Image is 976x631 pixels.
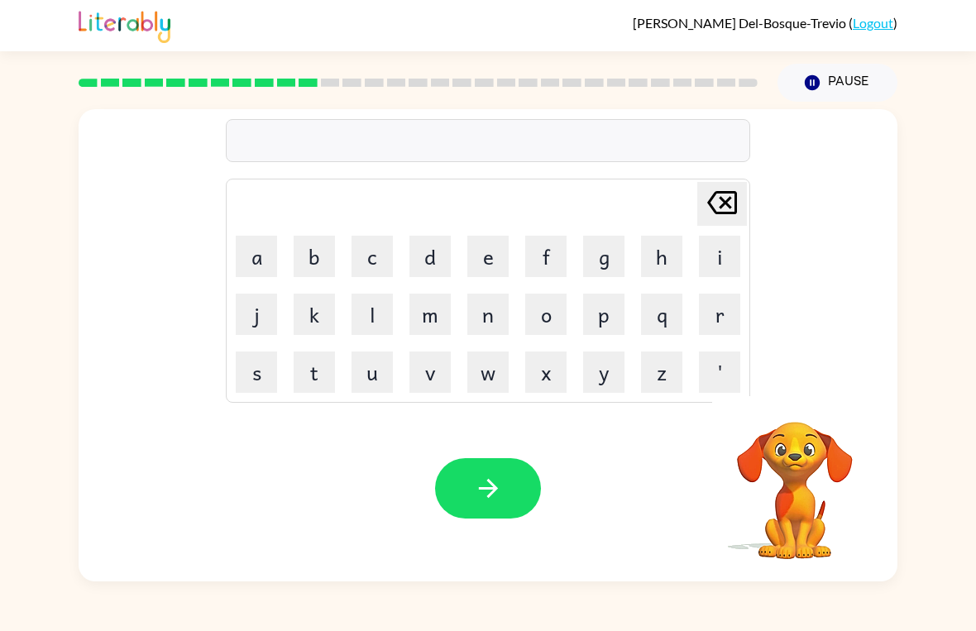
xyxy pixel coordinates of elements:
button: z [641,351,682,393]
button: i [699,236,740,277]
button: k [294,294,335,335]
a: Logout [853,15,893,31]
video: Your browser must support playing .mp4 files to use Literably. Please try using another browser. [712,396,878,562]
button: s [236,351,277,393]
button: g [583,236,624,277]
button: c [352,236,393,277]
button: q [641,294,682,335]
button: h [641,236,682,277]
button: o [525,294,567,335]
button: x [525,351,567,393]
div: ( ) [633,15,897,31]
button: Pause [777,64,897,102]
button: t [294,351,335,393]
button: r [699,294,740,335]
button: v [409,351,451,393]
button: y [583,351,624,393]
span: [PERSON_NAME] Del-Bosque-Trevio [633,15,849,31]
button: n [467,294,509,335]
button: l [352,294,393,335]
button: ' [699,351,740,393]
button: a [236,236,277,277]
button: p [583,294,624,335]
button: w [467,351,509,393]
button: m [409,294,451,335]
button: e [467,236,509,277]
button: b [294,236,335,277]
button: d [409,236,451,277]
img: Literably [79,7,170,43]
button: u [352,351,393,393]
button: f [525,236,567,277]
button: j [236,294,277,335]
